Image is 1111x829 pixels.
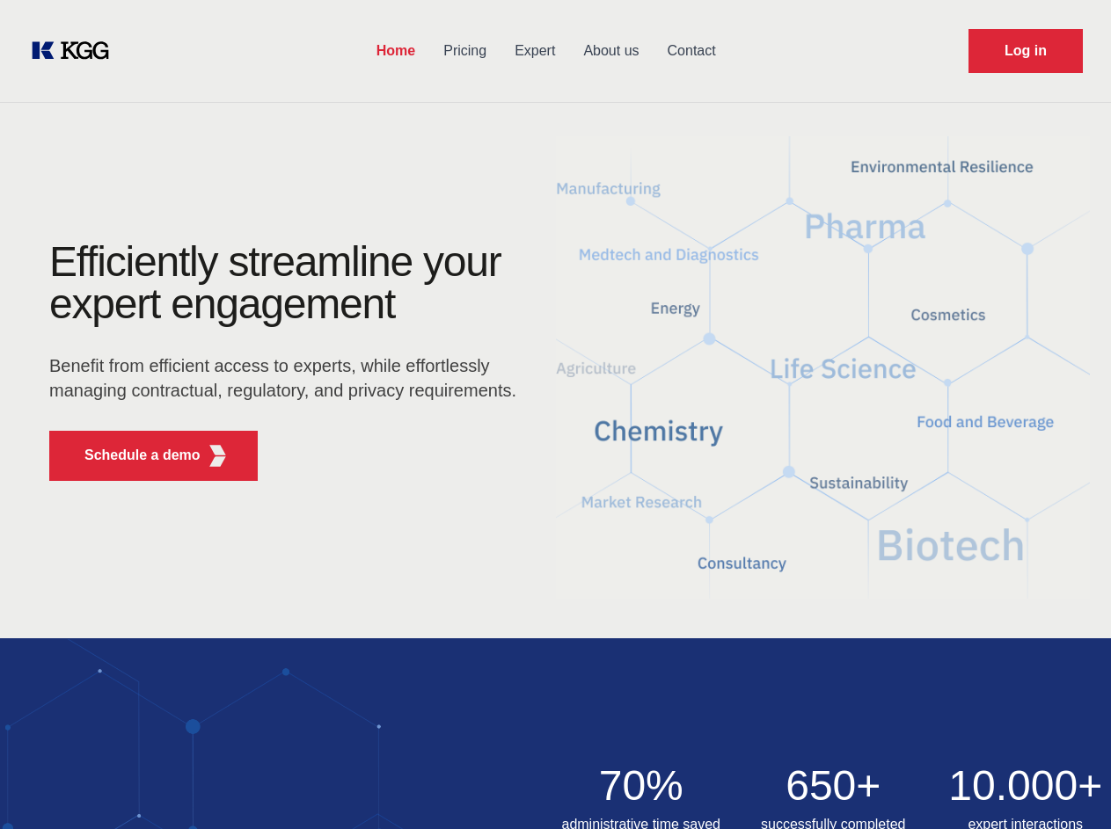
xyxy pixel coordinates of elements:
a: KOL Knowledge Platform: Talk to Key External Experts (KEE) [28,37,123,65]
p: Benefit from efficient access to experts, while effortlessly managing contractual, regulatory, an... [49,353,528,403]
a: Expert [501,28,569,74]
h2: 650+ [748,765,919,807]
h2: 70% [556,765,727,807]
img: KGG Fifth Element RED [207,445,229,467]
a: About us [569,28,653,74]
a: Request Demo [968,29,1083,73]
img: KGG Fifth Element RED [556,114,1091,621]
a: Contact [654,28,730,74]
button: Schedule a demoKGG Fifth Element RED [49,431,258,481]
p: Schedule a demo [84,445,201,466]
a: Home [362,28,429,74]
h1: Efficiently streamline your expert engagement [49,241,528,325]
a: Pricing [429,28,501,74]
